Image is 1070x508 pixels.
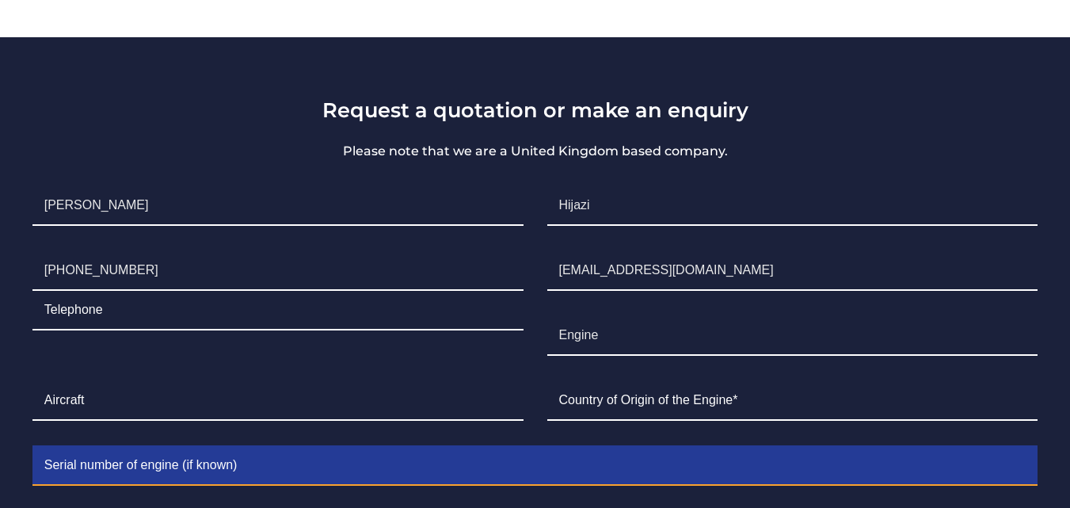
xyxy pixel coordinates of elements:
[547,186,1038,226] input: Surname*
[32,446,1038,486] input: Serial number of engine (if known)
[32,251,524,291] input: +00
[32,381,524,421] input: Aircraft
[547,251,1038,291] input: Email*
[32,291,524,330] input: Telephone
[32,186,524,226] input: First Name*
[21,142,1050,161] p: Please note that we are a United Kingdom based company.
[21,97,1050,122] h3: Request a quotation or make an enquiry
[547,381,1038,421] input: Country of Origin of the Engine*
